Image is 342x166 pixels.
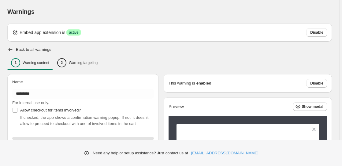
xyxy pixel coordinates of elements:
[310,30,323,35] span: Disable
[20,29,65,36] p: Embed app extension is
[20,115,148,126] span: If checked, the app shows a confirmation warning popup. If not, it doesn't allow to proceed to ch...
[307,28,327,37] button: Disable
[191,150,258,156] a: [EMAIL_ADDRESS][DOMAIN_NAME]
[11,58,20,67] div: 1
[302,104,323,109] span: Show modal
[69,30,78,35] span: active
[169,104,184,109] h2: Preview
[20,108,81,112] span: Allow checkout for items involved?
[12,80,23,84] span: Name
[23,60,49,65] p: Warning content
[196,80,211,86] strong: enabled
[7,56,53,69] button: 1Warning content
[12,100,49,105] span: For internal use only.
[69,60,98,65] p: Warning targeting
[7,8,35,15] span: Warnings
[57,58,66,67] div: 2
[307,79,327,88] button: Disable
[310,81,323,86] span: Disable
[54,56,101,69] button: 2Warning targeting
[16,47,51,52] h2: Back to all warnings
[293,102,327,111] button: Show modal
[169,80,195,86] p: This warning is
